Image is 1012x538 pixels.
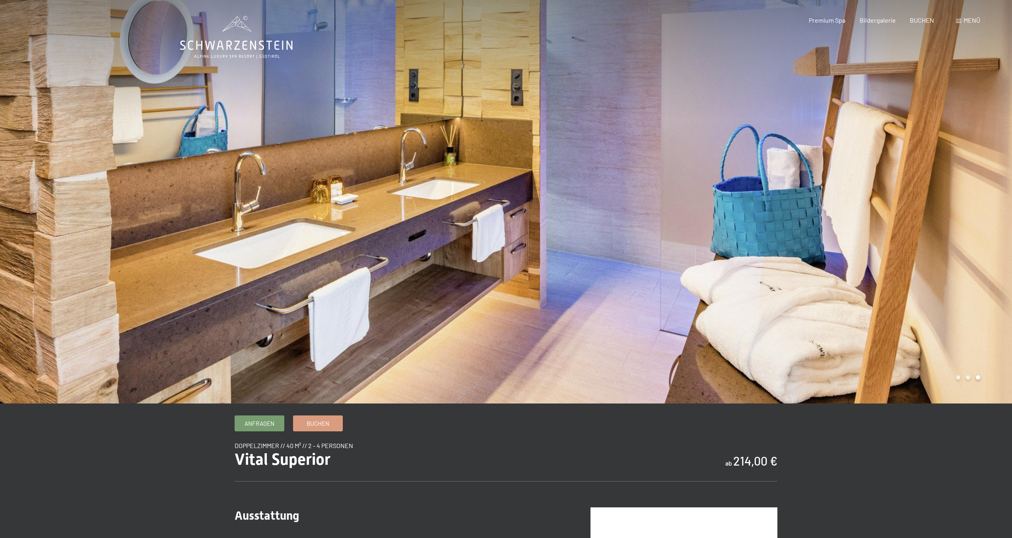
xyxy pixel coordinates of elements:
span: Buchen [307,419,329,428]
a: Bildergalerie [860,16,896,24]
span: Doppelzimmer // 40 m² // 2 - 4 Personen [235,442,353,449]
span: Vital Superior [235,450,330,469]
a: Anfragen [235,416,284,431]
span: Menü [963,16,980,24]
span: ab [725,459,732,467]
a: BUCHEN [910,16,934,24]
span: Ausstattung [235,509,299,522]
a: Buchen [293,416,342,431]
span: Anfragen [245,419,274,428]
b: 214,00 € [733,454,777,468]
a: Premium Spa [809,16,845,24]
